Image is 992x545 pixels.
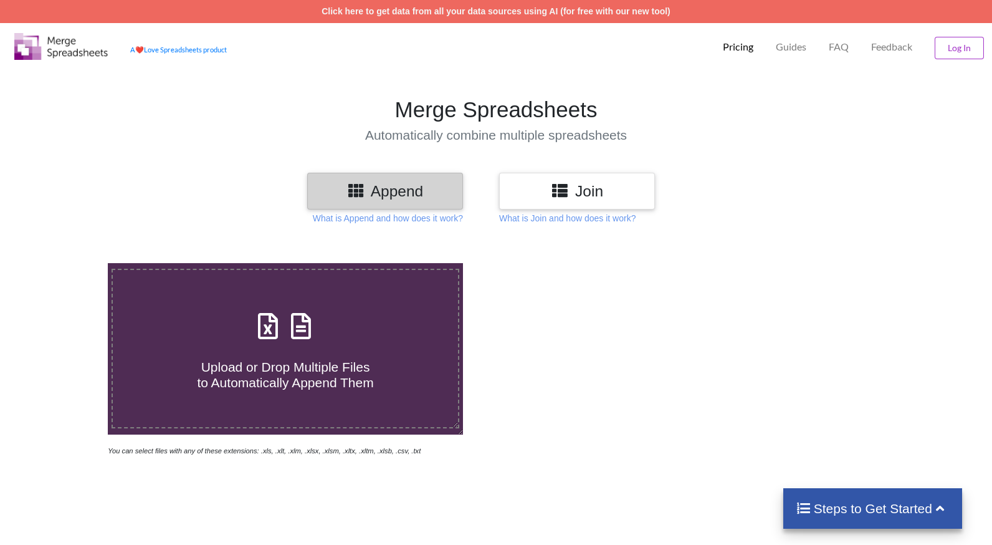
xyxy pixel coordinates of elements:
[499,212,636,224] p: What is Join and how does it work?
[14,33,108,60] img: Logo.png
[508,182,646,200] h3: Join
[776,41,806,54] p: Guides
[935,37,984,59] button: Log In
[197,360,373,390] span: Upload or Drop Multiple Files to Automatically Append Them
[135,46,144,54] span: heart
[723,41,753,54] p: Pricing
[829,41,849,54] p: FAQ
[108,447,421,455] i: You can select files with any of these extensions: .xls, .xlt, .xlm, .xlsx, .xlsm, .xltx, .xltm, ...
[871,42,912,52] span: Feedback
[322,6,670,16] a: Click here to get data from all your data sources using AI (for free with our new tool)
[796,501,950,516] h4: Steps to Get Started
[313,212,463,224] p: What is Append and how does it work?
[130,46,227,54] a: AheartLove Spreadsheets product
[317,182,454,200] h3: Append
